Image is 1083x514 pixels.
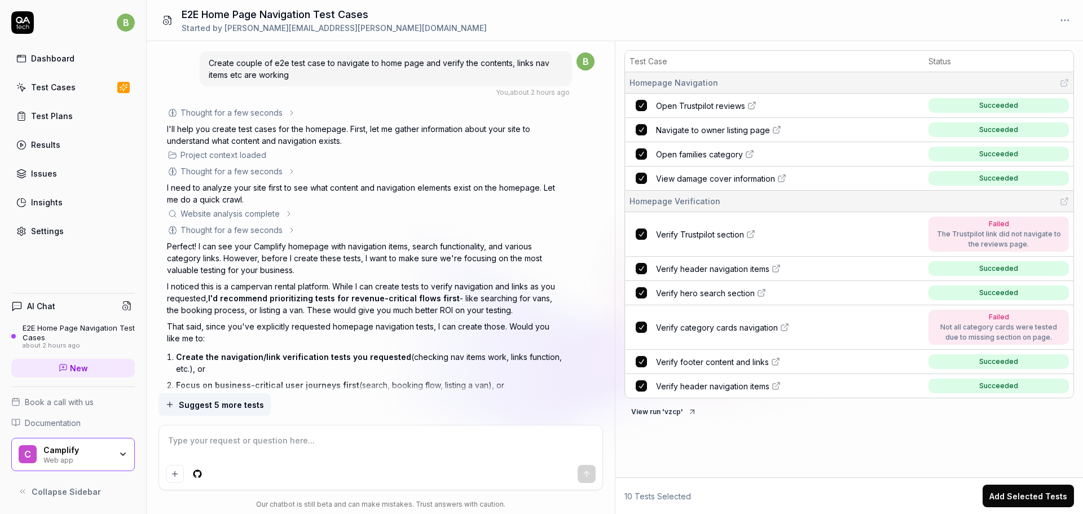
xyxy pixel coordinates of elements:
span: Homepage Verification [629,195,720,207]
div: about 2 hours ago [23,342,135,350]
div: Succeeded [979,100,1018,111]
div: , about 2 hours ago [496,87,570,98]
span: Verify category cards navigation [656,322,778,333]
div: Our chatbot is still beta and can make mistakes. Trust answers with caution. [159,499,604,509]
p: I need to analyze your site first to see what content and navigation elements exist on the homepa... [167,182,562,205]
div: Succeeded [979,357,1018,367]
div: Dashboard [31,52,74,64]
div: Thought for a few seconds [180,107,283,118]
div: Started by [182,22,487,34]
a: Dashboard [11,47,135,69]
span: I'd recommend prioritizing tests for revenue-critical flows first [208,293,460,303]
span: Create couple of e2e test case to navigate to home page and verify the contents, links nav items ... [209,58,549,80]
div: Camplify [43,445,111,455]
div: Failed [934,312,1063,322]
a: View run 'vzcp' [624,405,703,416]
div: Thought for a few seconds [180,224,283,236]
span: Verify Trustpilot section [656,229,744,240]
button: Add Selected Tests [983,485,1074,507]
span: Homepage Navigation [629,77,718,89]
div: Thought for a few seconds [180,165,283,177]
th: Test Case [625,51,924,72]
a: Test Plans [11,105,135,127]
span: Verify footer content and links [656,356,769,368]
span: Verify header navigation items [656,263,769,275]
a: Verify header navigation items [656,263,922,275]
span: Book a call with us [25,396,94,408]
span: Documentation [25,417,81,429]
button: Suggest 5 more tests [159,393,271,416]
a: Settings [11,220,135,242]
h4: AI Chat [27,300,55,312]
a: Verify hero search section [656,287,922,299]
span: Suggest 5 more tests [179,399,264,411]
button: CCamplifyWeb app [11,438,135,472]
a: E2E Home Page Navigation Test Casesabout 2 hours ago [11,323,135,349]
li: (search, booking flow, listing a van), or [176,377,562,393]
span: View damage cover information [656,173,775,184]
a: Verify footer content and links [656,356,922,368]
div: Succeeded [979,381,1018,391]
div: Settings [31,225,64,237]
span: Collapse Sidebar [32,486,101,498]
span: Verify hero search section [656,287,755,299]
a: Insights [11,191,135,213]
a: View damage cover information [656,173,922,184]
p: I'll help you create test cases for the homepage. First, let me gather information about your sit... [167,123,562,147]
div: Succeeded [979,149,1018,159]
div: Succeeded [979,288,1018,298]
a: Verify header navigation items [656,380,922,392]
span: 10 Tests Selected [624,490,691,502]
button: Add attachment [166,465,184,483]
span: Open Trustpilot reviews [656,100,745,112]
a: Navigate to owner listing page [656,124,922,136]
p: I noticed this is a campervan rental platform. While I can create tests to verify navigation and ... [167,280,562,316]
span: b [576,52,595,71]
a: Open Trustpilot reviews [656,100,922,112]
span: C [19,445,37,463]
div: Succeeded [979,263,1018,274]
span: Verify header navigation items [656,380,769,392]
button: View run 'vzcp' [624,403,703,421]
p: That said, since you've explicitly requested homepage navigation tests, I can create those. Would... [167,320,562,344]
span: b [117,14,135,32]
a: Book a call with us [11,396,135,408]
a: Open families category [656,148,922,160]
div: Results [31,139,60,151]
div: Succeeded [979,173,1018,183]
span: Create the navigation/link verification tests you requested [176,352,411,362]
span: Navigate to owner listing page [656,124,770,136]
span: [PERSON_NAME][EMAIL_ADDRESS][PERSON_NAME][DOMAIN_NAME] [224,23,487,33]
span: Focus on business-critical user journeys first [176,380,359,390]
a: Results [11,134,135,156]
div: E2E Home Page Navigation Test Cases [23,323,135,342]
div: Web app [43,455,111,464]
button: Collapse Sidebar [11,480,135,503]
th: Status [924,51,1073,72]
div: Test Cases [31,81,76,93]
div: Website analysis complete [180,208,280,219]
div: Insights [31,196,63,208]
div: Test Plans [31,110,73,122]
div: Project context loaded [180,149,266,161]
a: Verify Trustpilot section [656,229,922,240]
div: Issues [31,168,57,179]
a: Verify category cards navigation [656,322,922,333]
li: (checking nav items work, links function, etc.), or [176,349,562,377]
div: The Trustpilot link did not navigate to the reviews page. [934,229,1063,249]
h1: E2E Home Page Navigation Test Cases [182,7,487,22]
a: Documentation [11,417,135,429]
div: Not all category cards were tested due to missing section on page. [934,322,1063,342]
button: b [117,11,135,34]
a: Test Cases [11,76,135,98]
div: Succeeded [979,125,1018,135]
span: New [70,362,88,374]
a: Issues [11,162,135,184]
p: Perfect! I can see your Camplify homepage with navigation items, search functionality, and variou... [167,240,562,276]
a: New [11,359,135,377]
div: Failed [934,219,1063,229]
span: Open families category [656,148,743,160]
span: You [496,88,508,96]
